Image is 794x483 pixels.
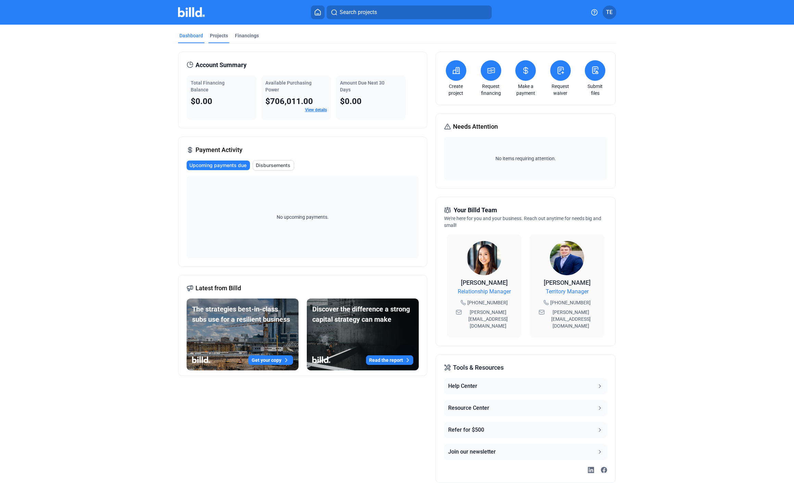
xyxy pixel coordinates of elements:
[189,162,247,169] span: Upcoming payments due
[312,304,413,325] div: Discover the difference a strong capital strategy can make
[448,382,477,390] div: Help Center
[178,7,205,17] img: Billd Company Logo
[248,355,293,365] button: Get your copy
[444,378,607,394] button: Help Center
[305,107,327,112] a: View details
[444,216,601,228] span: We're here for you and your business. Reach out anytime for needs big and small!
[340,8,377,16] span: Search projects
[444,400,607,416] button: Resource Center
[191,97,212,106] span: $0.00
[544,279,591,286] span: [PERSON_NAME]
[340,97,362,106] span: $0.00
[192,304,293,325] div: The strategies best-in-class subs use for a resilient business
[179,32,203,39] div: Dashboard
[196,145,242,155] span: Payment Activity
[453,363,504,372] span: Tools & Resources
[187,161,250,170] button: Upcoming payments due
[256,162,290,169] span: Disbursements
[444,422,607,438] button: Refer for $500
[235,32,259,39] div: Financings
[444,444,607,460] button: Join our newsletter
[546,309,595,329] span: [PERSON_NAME][EMAIL_ADDRESS][DOMAIN_NAME]
[191,80,225,92] span: Total Financing Balance
[272,214,333,220] span: No upcoming payments.
[458,288,511,296] span: Relationship Manager
[265,80,312,92] span: Available Purchasing Power
[265,97,313,106] span: $706,011.00
[550,241,584,275] img: Territory Manager
[196,60,247,70] span: Account Summary
[448,404,489,412] div: Resource Center
[444,83,468,97] a: Create project
[546,288,589,296] span: Territory Manager
[550,299,591,306] span: [PHONE_NUMBER]
[606,8,613,16] span: TE
[463,309,513,329] span: [PERSON_NAME][EMAIL_ADDRESS][DOMAIN_NAME]
[603,5,616,19] button: TE
[366,355,413,365] button: Read the report
[447,155,604,162] span: No items requiring attention.
[549,83,572,97] a: Request waiver
[583,83,607,97] a: Submit files
[461,279,508,286] span: [PERSON_NAME]
[253,160,294,170] button: Disbursements
[467,241,501,275] img: Relationship Manager
[448,426,484,434] div: Refer for $500
[327,5,492,19] button: Search projects
[454,205,497,215] span: Your Billd Team
[196,283,241,293] span: Latest from Billd
[210,32,228,39] div: Projects
[514,83,538,97] a: Make a payment
[448,448,496,456] div: Join our newsletter
[340,80,385,92] span: Amount Due Next 30 Days
[467,299,508,306] span: [PHONE_NUMBER]
[479,83,503,97] a: Request financing
[453,122,498,131] span: Needs Attention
